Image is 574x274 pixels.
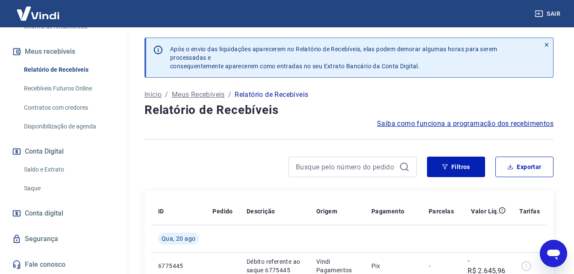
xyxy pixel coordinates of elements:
p: 6775445 [158,262,199,270]
p: Tarifas [519,207,540,216]
a: Fale conosco [10,255,118,274]
p: Valor Líq. [471,207,499,216]
p: Após o envio das liquidações aparecerem no Relatório de Recebíveis, elas podem demorar algumas ho... [170,45,533,70]
button: Conta Digital [10,142,118,161]
img: Vindi [10,0,66,26]
p: Descrição [247,207,275,216]
a: Saldo e Extrato [21,161,118,178]
a: Contratos com credores [21,99,118,117]
a: Meus Recebíveis [172,90,225,100]
a: Saiba como funciona a programação dos recebimentos [377,119,553,129]
p: - [429,262,454,270]
a: Disponibilização de agenda [21,118,118,135]
p: ID [158,207,164,216]
p: / [165,90,168,100]
a: Conta digital [10,204,118,223]
button: Sair [533,6,564,22]
a: Relatório de Recebíveis [21,61,118,79]
p: Origem [316,207,337,216]
span: Conta digital [25,207,63,219]
span: Qua, 20 ago [162,234,195,243]
button: Exportar [495,157,553,177]
iframe: Botão para abrir a janela de mensagens [540,240,567,267]
button: Meus recebíveis [10,42,118,61]
p: Parcelas [429,207,454,216]
p: Pedido [212,207,233,216]
button: Filtros [427,157,485,177]
a: Recebíveis Futuros Online [21,80,118,97]
p: Pix [371,262,415,270]
input: Busque pelo número do pedido [296,160,396,173]
p: / [228,90,231,100]
a: Saque [21,180,118,197]
a: Início [144,90,162,100]
p: Pagamento [371,207,405,216]
a: Segurança [10,230,118,248]
h4: Relatório de Recebíveis [144,102,553,119]
p: Relatório de Recebíveis [235,90,308,100]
